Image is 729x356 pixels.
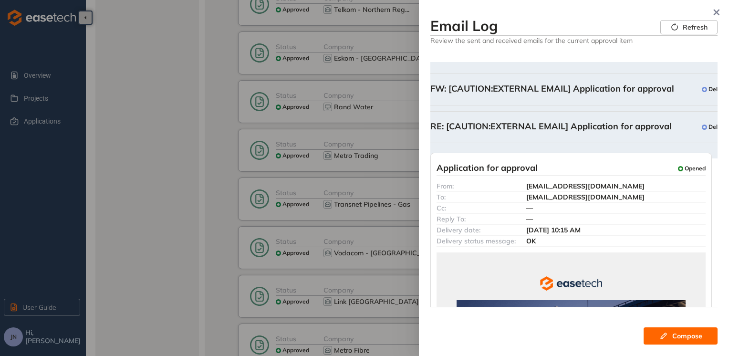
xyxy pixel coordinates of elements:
span: FW: [CAUTION:EXTERNAL EMAIL] Application for approval [430,84,674,95]
span: Cc: [437,204,446,212]
span: — [526,204,533,212]
span: [DATE] 10:15 AM [526,226,581,234]
span: [EMAIL_ADDRESS][DOMAIN_NAME] [526,182,645,190]
h3: Email Log [430,17,660,34]
span: From: [437,182,454,190]
span: [EMAIL_ADDRESS][DOMAIN_NAME] [526,193,645,201]
span: Review the sent and received emails for the current approval item [430,36,718,45]
span: — [526,215,533,223]
span: Delivery date: [437,226,480,234]
span: Reply To: [437,215,466,223]
button: Refresh [660,20,718,34]
span: Refresh [683,22,708,32]
span: Delivery status message: [437,237,516,245]
span: RE: [CAUTION:EXTERNAL EMAIL] Application for approval [430,121,672,133]
span: Compose [672,331,702,341]
button: Compose [644,327,718,345]
span: OK [526,237,536,245]
span: To: [437,193,446,201]
span: Application for approval [437,163,538,175]
span: Opened [685,165,706,172]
